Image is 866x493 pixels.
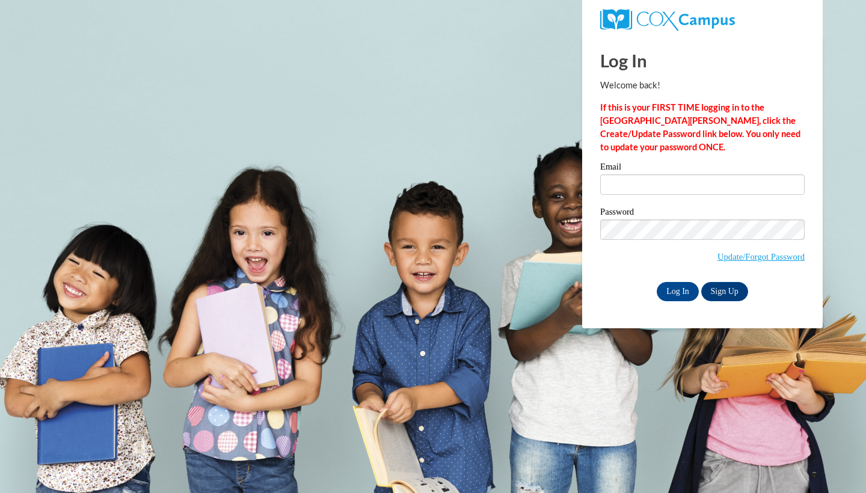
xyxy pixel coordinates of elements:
label: Email [600,162,805,174]
a: COX Campus [600,9,805,31]
img: COX Campus [600,9,735,31]
a: Sign Up [701,282,748,301]
strong: If this is your FIRST TIME logging in to the [GEOGRAPHIC_DATA][PERSON_NAME], click the Create/Upd... [600,102,800,152]
input: Log In [657,282,699,301]
h1: Log In [600,48,805,73]
a: Update/Forgot Password [717,252,805,262]
label: Password [600,207,805,219]
p: Welcome back! [600,79,805,92]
